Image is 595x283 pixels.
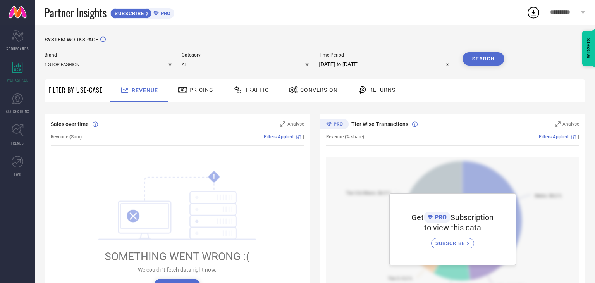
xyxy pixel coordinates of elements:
tspan: ! [213,173,215,181]
span: SUBSCRIBE [111,10,146,16]
div: Open download list [526,5,540,19]
span: Tier Wise Transactions [351,121,408,127]
span: Subscription [451,213,494,222]
span: to view this data [424,223,481,232]
span: Pricing [189,87,213,93]
a: SUBSCRIBEPRO [110,6,174,19]
span: Filters Applied [539,134,569,140]
span: | [303,134,304,140]
span: SUGGESTIONS [6,109,29,114]
span: Partner Insights [45,5,107,21]
span: Analyse [562,121,579,127]
span: Revenue (% share) [326,134,364,140]
span: | [578,134,579,140]
span: Returns [369,87,396,93]
span: TRENDS [11,140,24,146]
input: Select time period [319,60,452,69]
span: PRO [433,214,447,221]
span: Revenue [132,87,158,93]
span: Get [411,213,424,222]
span: SOMETHING WENT WRONG :( [105,250,250,263]
span: Brand [45,52,172,58]
span: Time Period [319,52,452,58]
span: Conversion [300,87,338,93]
span: We couldn’t fetch data right now. [138,267,217,273]
span: WORKSPACE [7,77,28,83]
div: Premium [320,119,349,131]
span: SUBSCRIBE [435,240,467,246]
button: Search [463,52,504,66]
span: Traffic [245,87,269,93]
span: Filters Applied [264,134,294,140]
span: Revenue (Sum) [51,134,82,140]
span: SCORECARDS [6,46,29,52]
span: FWD [14,171,21,177]
span: Filter By Use-Case [48,85,103,95]
span: SYSTEM WORKSPACE [45,36,98,43]
span: Category [182,52,309,58]
span: Sales over time [51,121,89,127]
span: PRO [159,10,170,16]
svg: Zoom [280,121,285,127]
span: Analyse [287,121,304,127]
a: SUBSCRIBE [431,232,474,248]
svg: Zoom [555,121,561,127]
